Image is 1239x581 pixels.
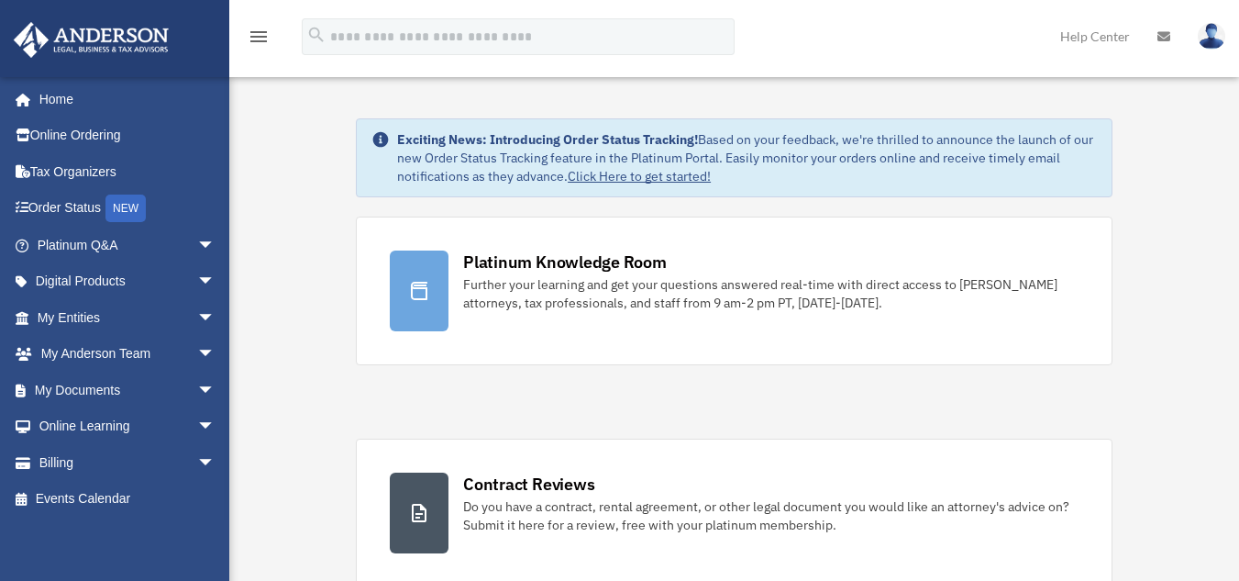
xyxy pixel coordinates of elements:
[13,153,243,190] a: Tax Organizers
[197,227,234,264] span: arrow_drop_down
[197,263,234,301] span: arrow_drop_down
[463,473,594,496] div: Contract Reviews
[197,372,234,409] span: arrow_drop_down
[197,408,234,446] span: arrow_drop_down
[463,497,1079,534] div: Do you have a contract, rental agreement, or other legal document you would like an attorney's ad...
[197,336,234,374] span: arrow_drop_down
[13,81,234,117] a: Home
[568,168,711,184] a: Click Here to get started!
[13,444,243,481] a: Billingarrow_drop_down
[13,372,243,408] a: My Documentsarrow_drop_down
[13,117,243,154] a: Online Ordering
[13,408,243,445] a: Online Learningarrow_drop_down
[397,131,698,148] strong: Exciting News: Introducing Order Status Tracking!
[397,130,1097,185] div: Based on your feedback, we're thrilled to announce the launch of our new Order Status Tracking fe...
[8,22,174,58] img: Anderson Advisors Platinum Portal
[463,251,667,274] div: Platinum Knowledge Room
[13,190,243,228] a: Order StatusNEW
[13,336,243,373] a: My Anderson Teamarrow_drop_down
[13,263,243,300] a: Digital Productsarrow_drop_down
[13,481,243,518] a: Events Calendar
[13,299,243,336] a: My Entitiesarrow_drop_down
[105,195,146,222] div: NEW
[356,217,1112,365] a: Platinum Knowledge Room Further your learning and get your questions answered real-time with dire...
[197,444,234,482] span: arrow_drop_down
[1198,23,1225,50] img: User Pic
[248,26,270,48] i: menu
[248,32,270,48] a: menu
[197,299,234,337] span: arrow_drop_down
[13,227,243,263] a: Platinum Q&Aarrow_drop_down
[306,25,326,45] i: search
[463,275,1079,312] div: Further your learning and get your questions answered real-time with direct access to [PERSON_NAM...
